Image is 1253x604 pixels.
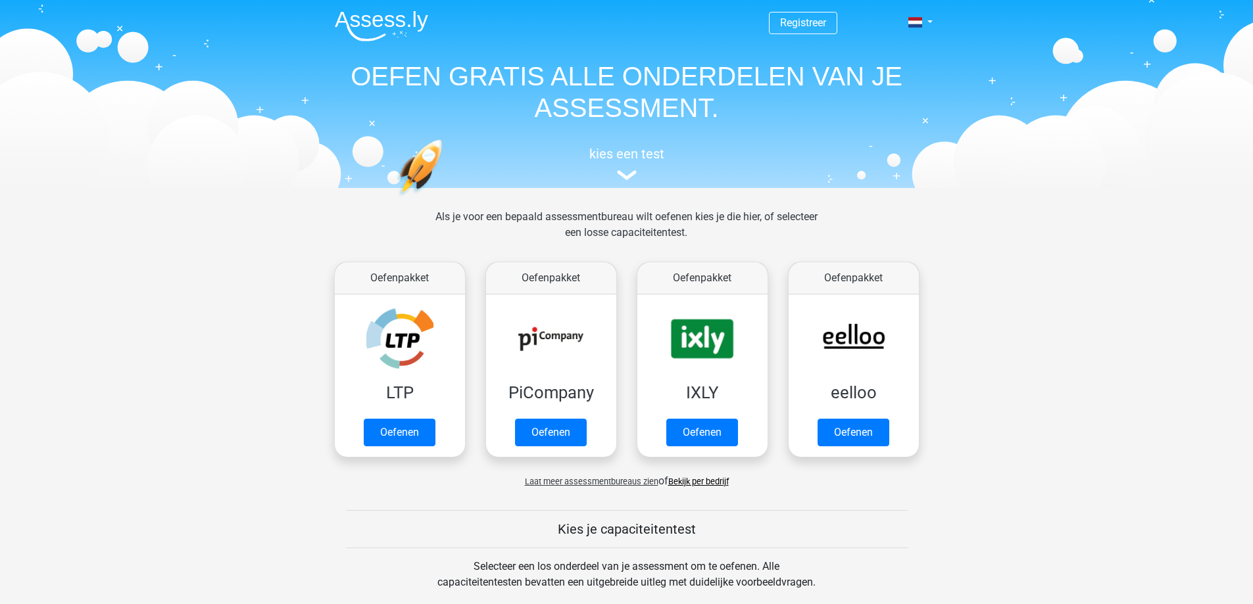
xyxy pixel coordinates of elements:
[397,139,493,258] img: oefenen
[324,146,929,162] h5: kies een test
[346,521,908,537] h5: Kies je capaciteitentest
[324,60,929,124] h1: OEFEN GRATIS ALLE ONDERDELEN VAN JE ASSESSMENT.
[515,419,587,446] a: Oefenen
[668,476,729,486] a: Bekijk per bedrijf
[818,419,889,446] a: Oefenen
[335,11,428,41] img: Assessly
[324,146,929,181] a: kies een test
[525,476,658,486] span: Laat meer assessmentbureaus zien
[780,16,826,29] a: Registreer
[425,209,828,256] div: Als je voor een bepaald assessmentbureau wilt oefenen kies je die hier, of selecteer een losse ca...
[324,463,929,489] div: of
[617,170,637,180] img: assessment
[364,419,435,446] a: Oefenen
[666,419,738,446] a: Oefenen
